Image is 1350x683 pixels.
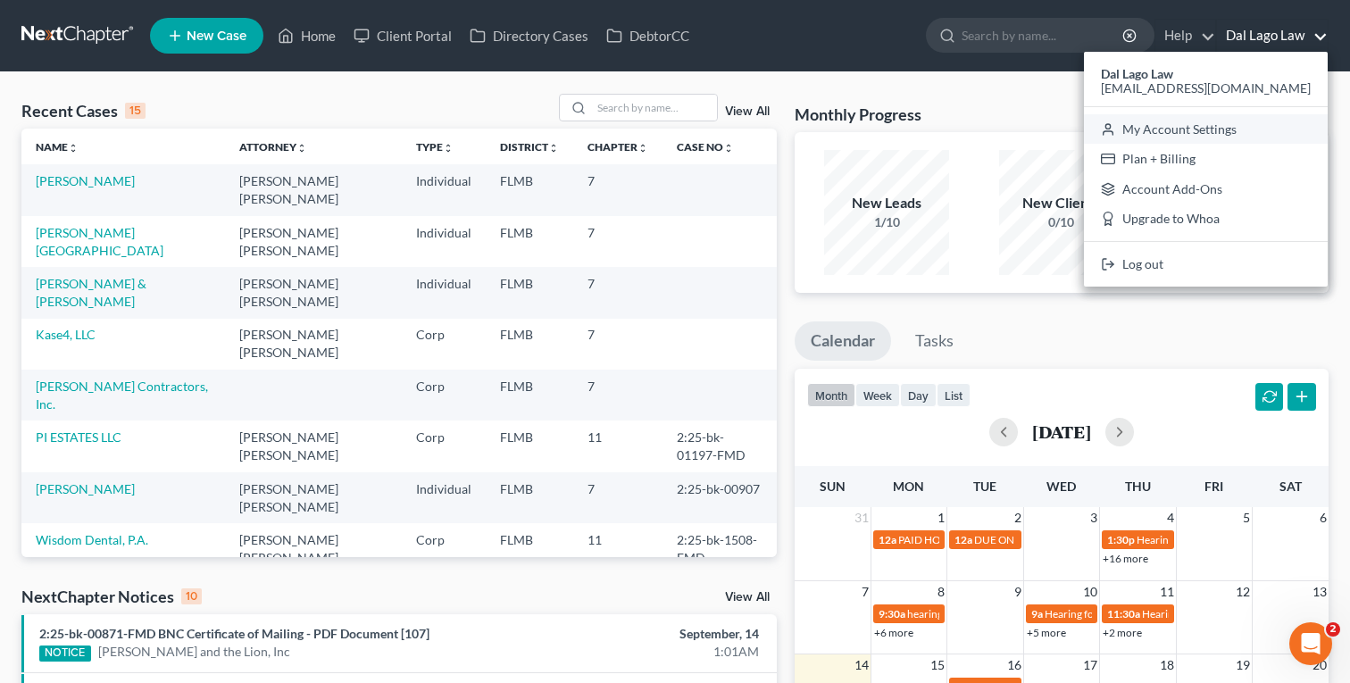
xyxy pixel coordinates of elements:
[21,100,146,121] div: Recent Cases
[239,140,307,154] a: Attorneyunfold_more
[973,479,996,494] span: Tue
[573,370,662,421] td: 7
[587,140,648,154] a: Chapterunfold_more
[548,143,559,154] i: unfold_more
[225,319,402,370] td: [PERSON_NAME] [PERSON_NAME]
[36,429,121,445] a: PI ESTATES LLC
[402,421,486,471] td: Corp
[1158,654,1176,676] span: 18
[1081,654,1099,676] span: 17
[795,104,921,125] h3: Monthly Progress
[573,267,662,318] td: 7
[402,267,486,318] td: Individual
[1137,533,1190,546] span: Hearing for
[530,643,758,661] div: 1:01AM
[1084,52,1328,287] div: Dal Lago Law
[530,625,758,643] div: September, 14
[402,319,486,370] td: Corp
[296,143,307,154] i: unfold_more
[879,533,896,546] span: 12a
[1318,507,1329,529] span: 6
[999,193,1124,213] div: New Clients
[416,140,454,154] a: Typeunfold_more
[573,421,662,471] td: 11
[486,267,573,318] td: FLMB
[36,140,79,154] a: Nameunfold_more
[68,143,79,154] i: unfold_more
[1279,479,1302,494] span: Sat
[36,225,163,258] a: [PERSON_NAME][GEOGRAPHIC_DATA]
[402,523,486,574] td: Corp
[954,533,972,546] span: 12a
[1045,607,1172,621] span: Hearing for PI ESTATES LLC
[1032,422,1091,441] h2: [DATE]
[402,216,486,267] td: Individual
[1234,581,1252,603] span: 12
[1241,507,1252,529] span: 5
[486,523,573,574] td: FLMB
[36,327,96,342] a: Kase4, LLC
[929,654,946,676] span: 15
[907,607,959,621] span: hearing for
[225,421,402,471] td: [PERSON_NAME] [PERSON_NAME]
[1103,626,1142,639] a: +2 more
[1046,479,1076,494] span: Wed
[98,643,290,661] a: [PERSON_NAME] and the Lion, Inc
[461,20,597,52] a: Directory Cases
[500,140,559,154] a: Districtunfold_more
[1005,654,1023,676] span: 16
[662,523,777,574] td: 2:25-bk-1508-FMD
[36,481,135,496] a: [PERSON_NAME]
[1084,249,1328,279] a: Log out
[853,507,871,529] span: 31
[21,586,202,607] div: NextChapter Notices
[1289,622,1332,665] iframe: Intercom live chat
[36,276,146,309] a: [PERSON_NAME] & [PERSON_NAME]
[1084,114,1328,145] a: My Account Settings
[225,472,402,523] td: [PERSON_NAME] [PERSON_NAME]
[36,532,148,547] a: Wisdom Dental, P.A.
[402,472,486,523] td: Individual
[1031,607,1043,621] span: 9a
[824,213,949,231] div: 1/10
[1084,144,1328,174] a: Plan + Billing
[1088,507,1099,529] span: 3
[573,472,662,523] td: 7
[225,267,402,318] td: [PERSON_NAME] [PERSON_NAME]
[860,581,871,603] span: 7
[187,29,246,43] span: New Case
[1142,607,1196,621] span: Hearing for
[443,143,454,154] i: unfold_more
[807,383,855,407] button: month
[855,383,900,407] button: week
[820,479,846,494] span: Sun
[36,379,208,412] a: [PERSON_NAME] Contractors, Inc.
[824,193,949,213] div: New Leads
[486,472,573,523] td: FLMB
[1311,581,1329,603] span: 13
[125,103,146,119] div: 15
[1012,507,1023,529] span: 2
[899,321,970,361] a: Tasks
[936,581,946,603] span: 8
[36,173,135,188] a: [PERSON_NAME]
[269,20,345,52] a: Home
[1326,622,1340,637] span: 2
[795,321,891,361] a: Calendar
[486,421,573,471] td: FLMB
[1204,479,1223,494] span: Fri
[1084,174,1328,204] a: Account Add-Ons
[592,95,717,121] input: Search by name...
[573,319,662,370] td: 7
[39,626,429,641] a: 2:25-bk-00871-FMD BNC Certificate of Mailing - PDF Document [107]
[900,383,937,407] button: day
[1165,507,1176,529] span: 4
[39,646,91,662] div: NOTICE
[893,479,924,494] span: Mon
[1107,533,1135,546] span: 1:30p
[573,523,662,574] td: 11
[898,533,1011,546] span: PAID HOLIDAY - [DATE]
[1101,66,1173,81] strong: Dal Lago Law
[1158,581,1176,603] span: 11
[637,143,648,154] i: unfold_more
